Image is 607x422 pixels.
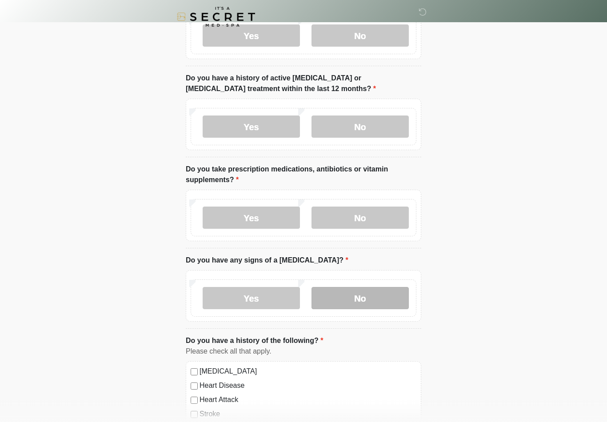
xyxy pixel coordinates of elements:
[186,335,323,346] label: Do you have a history of the following?
[203,287,300,309] label: Yes
[311,24,409,47] label: No
[191,411,198,418] input: Stroke
[311,115,409,138] label: No
[311,287,409,309] label: No
[191,397,198,404] input: Heart Attack
[200,366,416,377] label: [MEDICAL_DATA]
[203,24,300,47] label: Yes
[186,73,421,94] label: Do you have a history of active [MEDICAL_DATA] or [MEDICAL_DATA] treatment within the last 12 mon...
[191,368,198,375] input: [MEDICAL_DATA]
[186,164,421,185] label: Do you take prescription medications, antibiotics or vitamin supplements?
[186,346,421,357] div: Please check all that apply.
[203,115,300,138] label: Yes
[200,409,416,419] label: Stroke
[203,207,300,229] label: Yes
[177,7,255,27] img: It's A Secret Med Spa Logo
[186,255,348,266] label: Do you have any signs of a [MEDICAL_DATA]?
[200,394,416,405] label: Heart Attack
[311,207,409,229] label: No
[200,380,416,391] label: Heart Disease
[191,382,198,390] input: Heart Disease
